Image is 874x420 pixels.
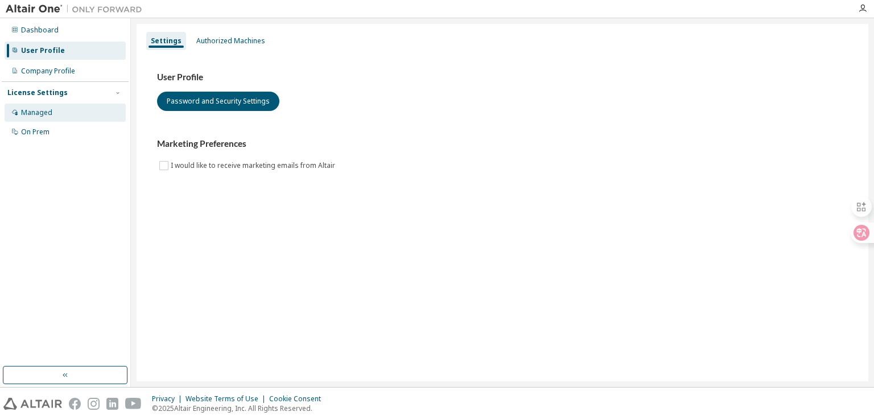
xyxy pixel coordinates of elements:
img: instagram.svg [88,398,100,410]
div: Managed [21,108,52,117]
img: altair_logo.svg [3,398,62,410]
button: Password and Security Settings [157,92,279,111]
div: License Settings [7,88,68,97]
img: youtube.svg [125,398,142,410]
div: Dashboard [21,26,59,35]
label: I would like to receive marketing emails from Altair [171,159,337,172]
div: Authorized Machines [196,36,265,46]
h3: Marketing Preferences [157,138,848,150]
div: Privacy [152,394,185,403]
div: User Profile [21,46,65,55]
div: On Prem [21,127,50,137]
img: Altair One [6,3,148,15]
img: linkedin.svg [106,398,118,410]
div: Settings [151,36,182,46]
div: Cookie Consent [269,394,328,403]
img: facebook.svg [69,398,81,410]
div: Website Terms of Use [185,394,269,403]
h3: User Profile [157,72,848,83]
div: Company Profile [21,67,75,76]
p: © 2025 Altair Engineering, Inc. All Rights Reserved. [152,403,328,413]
